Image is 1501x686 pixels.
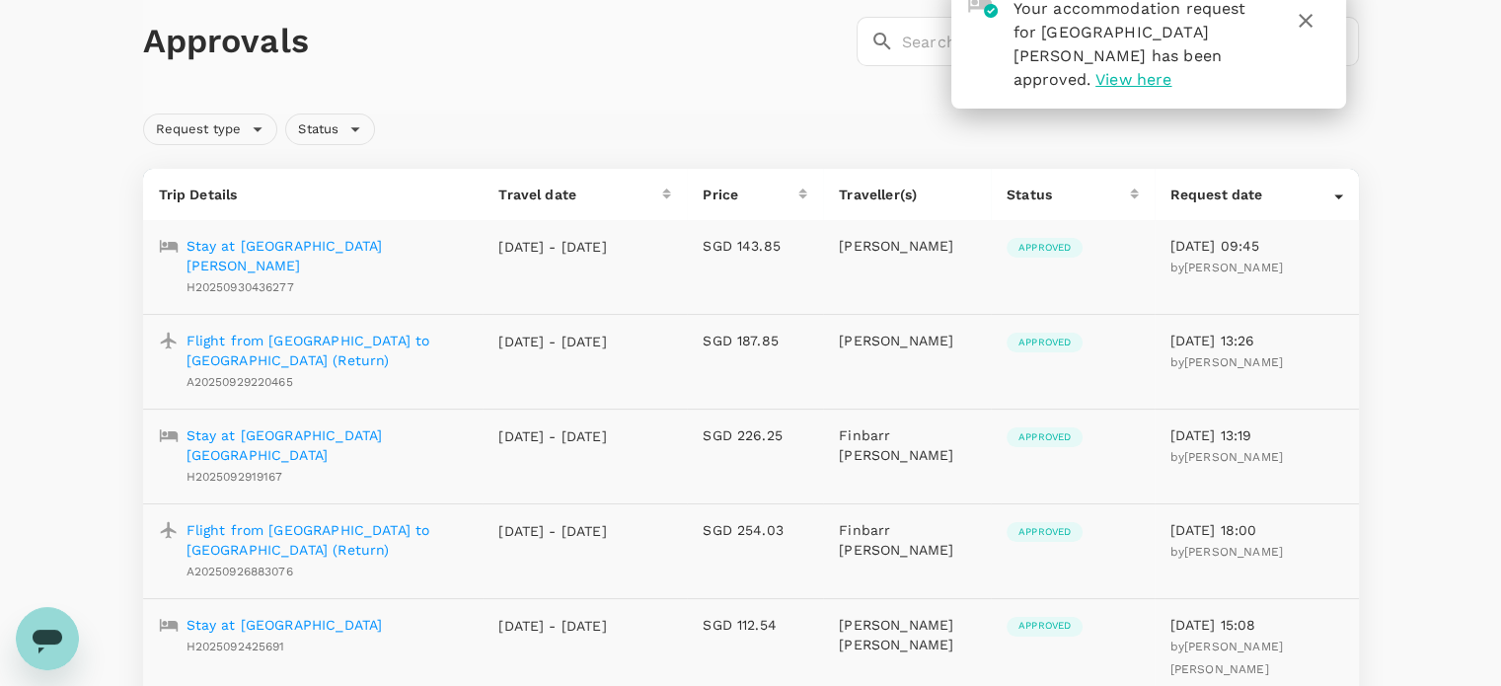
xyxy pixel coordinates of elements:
p: [DATE] 15:08 [1170,615,1343,635]
span: View here [1095,70,1171,89]
iframe: Button to launch messaging window [16,607,79,670]
p: [PERSON_NAME] [839,236,975,256]
span: [PERSON_NAME] [PERSON_NAME] [1170,640,1283,676]
h1: Approvals [143,21,849,62]
span: H2025092919167 [187,470,283,484]
p: SGD 254.03 [703,520,807,540]
a: Flight from [GEOGRAPHIC_DATA] to [GEOGRAPHIC_DATA] (Return) [187,520,468,560]
p: [PERSON_NAME] [839,331,975,350]
span: Approved [1007,619,1083,633]
div: Status [285,114,375,145]
span: Approved [1007,525,1083,539]
span: by [1170,640,1283,676]
span: A20250929220465 [187,375,293,389]
span: H2025092425691 [187,640,285,653]
p: SGD 112.54 [703,615,807,635]
a: Stay at [GEOGRAPHIC_DATA] [GEOGRAPHIC_DATA] [187,425,468,465]
p: Finbarr [PERSON_NAME] [839,425,975,465]
div: Request type [143,114,278,145]
p: Finbarr [PERSON_NAME] [839,520,975,560]
span: by [1170,450,1283,464]
span: [PERSON_NAME] [1184,355,1283,369]
a: Stay at [GEOGRAPHIC_DATA] [187,615,383,635]
span: [PERSON_NAME] [1184,545,1283,559]
p: SGD 226.25 [703,425,807,445]
span: Status [286,120,350,139]
p: [DATE] - [DATE] [498,332,607,351]
p: SGD 143.85 [703,236,807,256]
a: Stay at [GEOGRAPHIC_DATA][PERSON_NAME] [187,236,468,275]
p: [PERSON_NAME] [PERSON_NAME] [839,615,975,654]
span: H20250930436277 [187,280,294,294]
p: [DATE] 13:19 [1170,425,1343,445]
p: [DATE] 13:26 [1170,331,1343,350]
div: Status [1007,185,1130,204]
span: by [1170,355,1283,369]
input: Search by travellers, trips, or destination [902,17,1359,66]
div: Price [703,185,798,204]
div: Travel date [498,185,662,204]
span: Request type [144,120,254,139]
p: [DATE] 09:45 [1170,236,1343,256]
p: SGD 187.85 [703,331,807,350]
span: [PERSON_NAME] [1184,261,1283,274]
span: by [1170,261,1283,274]
span: A20250926883076 [187,565,293,578]
span: Approved [1007,430,1083,444]
div: Request date [1170,185,1334,204]
p: Traveller(s) [839,185,975,204]
a: Flight from [GEOGRAPHIC_DATA] to [GEOGRAPHIC_DATA] (Return) [187,331,468,370]
span: by [1170,545,1283,559]
p: [DATE] - [DATE] [498,616,607,636]
span: Approved [1007,241,1083,255]
span: Approved [1007,336,1083,349]
span: [PERSON_NAME] [1184,450,1283,464]
p: [DATE] - [DATE] [498,426,607,446]
p: [DATE] - [DATE] [498,521,607,541]
p: [DATE] 18:00 [1170,520,1343,540]
p: Trip Details [159,185,468,204]
p: [DATE] - [DATE] [498,237,607,257]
